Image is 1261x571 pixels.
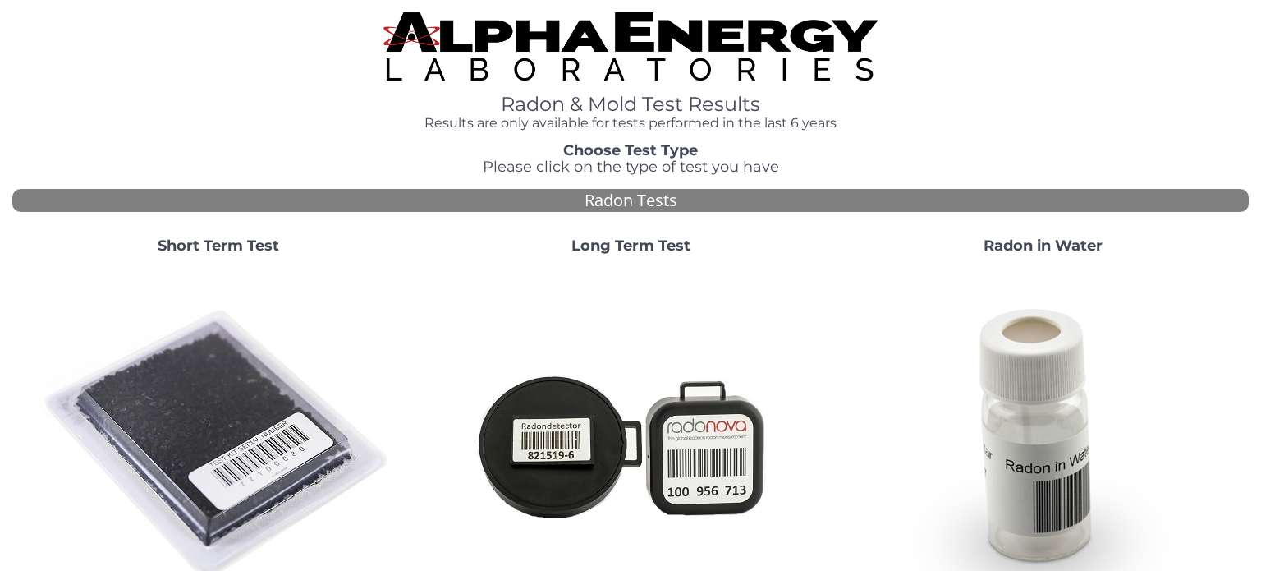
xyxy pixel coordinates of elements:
[571,237,690,255] strong: Long Term Test
[158,237,279,255] strong: Short Term Test
[383,94,878,115] h1: Radon & Mold Test Results
[984,237,1103,255] strong: Radon in Water
[563,141,698,159] strong: Choose Test Type
[483,158,779,176] span: Please click on the type of test you have
[383,12,878,81] img: TightCrop.jpg
[383,116,878,131] h4: Results are only available for tests performed in the last 6 years
[12,189,1249,213] div: Radon Tests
